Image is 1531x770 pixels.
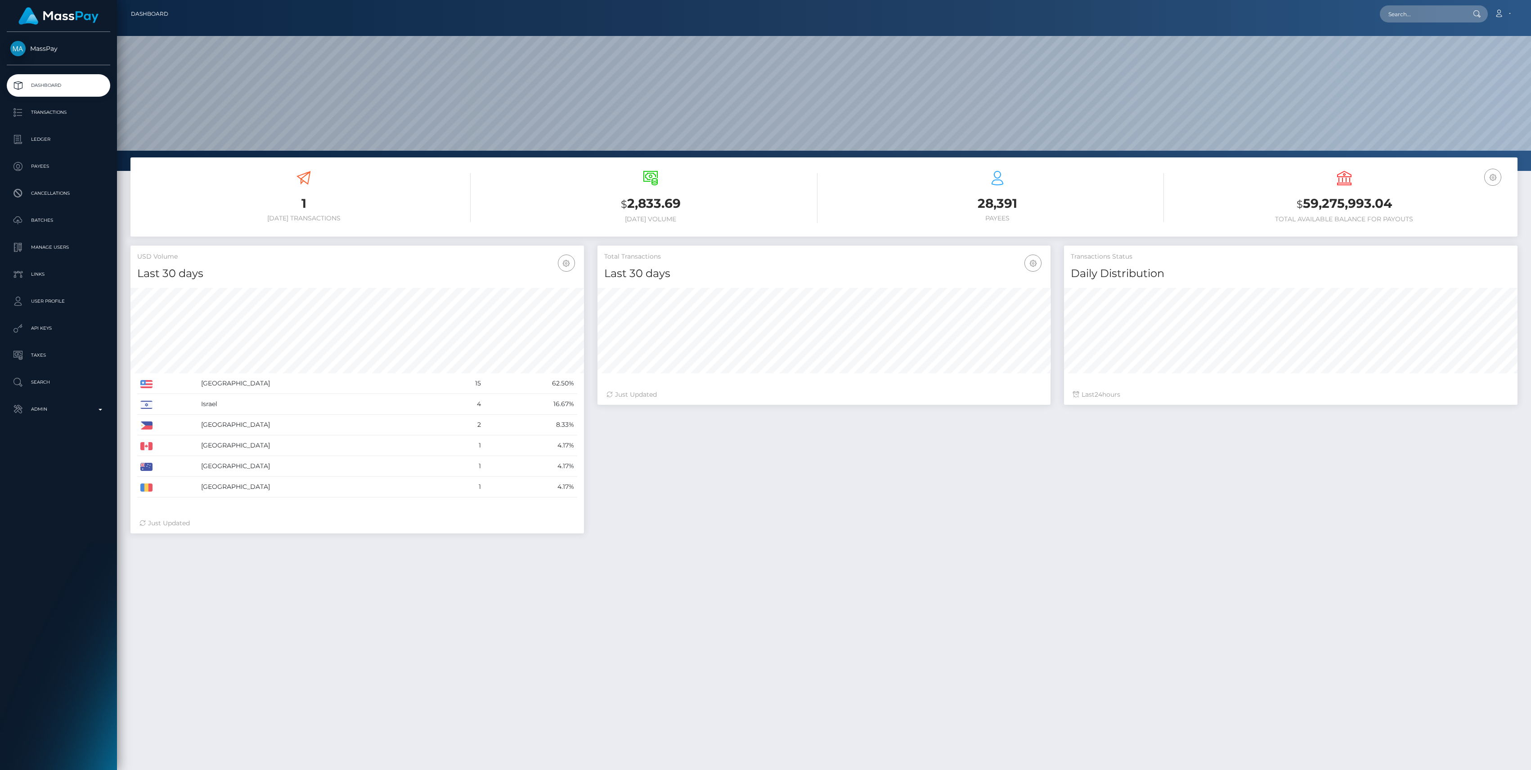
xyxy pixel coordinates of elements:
td: 4.17% [484,477,577,497]
span: MassPay [7,45,110,53]
a: Manage Users [7,236,110,259]
span: 24 [1095,390,1102,398]
h3: 1 [137,195,471,212]
a: API Keys [7,317,110,340]
h3: 59,275,993.04 [1177,195,1511,213]
p: Manage Users [10,241,107,254]
td: [GEOGRAPHIC_DATA] [198,477,444,497]
td: 1 [444,477,484,497]
a: Search [7,371,110,394]
input: Search... [1380,5,1464,22]
img: MassPay [10,41,26,56]
h3: 28,391 [831,195,1164,212]
p: Taxes [10,349,107,362]
img: AU.png [140,463,153,471]
img: PH.png [140,421,153,430]
p: Batches [10,214,107,227]
img: MassPay Logo [18,7,99,25]
td: 4.17% [484,435,577,456]
h6: Total Available Balance for Payouts [1177,215,1511,223]
h6: [DATE] Transactions [137,215,471,222]
a: Dashboard [131,4,168,23]
td: Israel [198,394,444,415]
small: $ [1297,198,1303,210]
h3: 2,833.69 [484,195,817,213]
a: User Profile [7,290,110,313]
td: 16.67% [484,394,577,415]
td: 15 [444,373,484,394]
a: Ledger [7,128,110,151]
h6: Payees [831,215,1164,222]
img: US.png [140,380,153,388]
p: Links [10,268,107,281]
a: Taxes [7,344,110,367]
p: Dashboard [10,79,107,92]
td: [GEOGRAPHIC_DATA] [198,415,444,435]
td: [GEOGRAPHIC_DATA] [198,435,444,456]
td: 1 [444,435,484,456]
small: $ [621,198,627,210]
a: Payees [7,155,110,178]
img: IL.png [140,401,153,409]
h4: Last 30 days [137,266,577,282]
h5: Transactions Status [1071,252,1511,261]
h5: USD Volume [137,252,577,261]
p: API Keys [10,322,107,335]
td: [GEOGRAPHIC_DATA] [198,456,444,477]
h5: Total Transactions [604,252,1044,261]
td: 8.33% [484,415,577,435]
a: Batches [7,209,110,232]
a: Dashboard [7,74,110,97]
p: Ledger [10,133,107,146]
a: Transactions [7,101,110,124]
p: Payees [10,160,107,173]
div: Last hours [1073,390,1509,399]
p: Search [10,376,107,389]
a: Cancellations [7,182,110,205]
h4: Daily Distribution [1071,266,1511,282]
img: RO.png [140,483,153,492]
p: Transactions [10,106,107,119]
p: Admin [10,403,107,416]
a: Links [7,263,110,286]
h6: [DATE] Volume [484,215,817,223]
td: 4.17% [484,456,577,477]
div: Just Updated [606,390,1042,399]
p: User Profile [10,295,107,308]
td: 1 [444,456,484,477]
p: Cancellations [10,187,107,200]
td: 2 [444,415,484,435]
img: CA.png [140,442,153,450]
td: 4 [444,394,484,415]
div: Just Updated [139,519,575,528]
td: 62.50% [484,373,577,394]
a: Admin [7,398,110,421]
td: [GEOGRAPHIC_DATA] [198,373,444,394]
h4: Last 30 days [604,266,1044,282]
